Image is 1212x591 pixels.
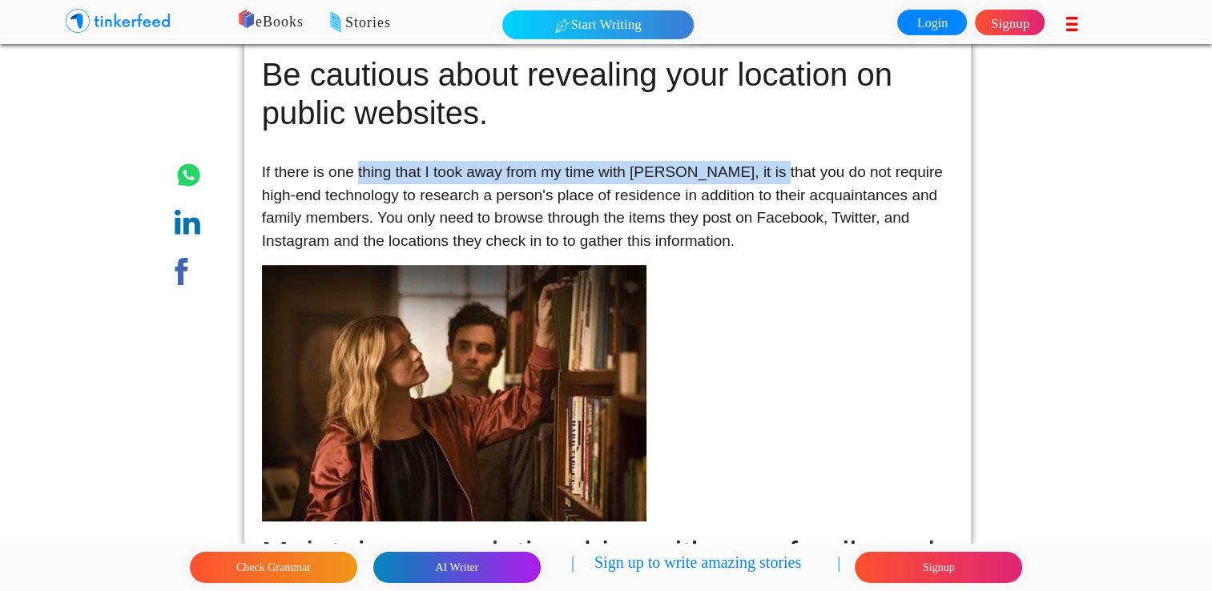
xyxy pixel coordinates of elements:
[262,17,954,132] h1: Be cautious about revealing your location on public websites.
[975,10,1045,35] a: Signup
[571,550,840,585] p: | Sign up to write amazing stories |
[190,552,357,583] button: Check Grammar
[897,10,967,35] a: Login
[216,11,750,34] p: eBooks
[855,552,1022,583] button: Signup
[280,12,813,34] p: Stories
[373,552,541,583] button: AI Writer
[175,161,203,189] img: whatsapp.png
[502,10,694,39] button: Start Writing
[262,139,954,253] p: If there is one thing that I took away from my time with [PERSON_NAME], it is that you do not req...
